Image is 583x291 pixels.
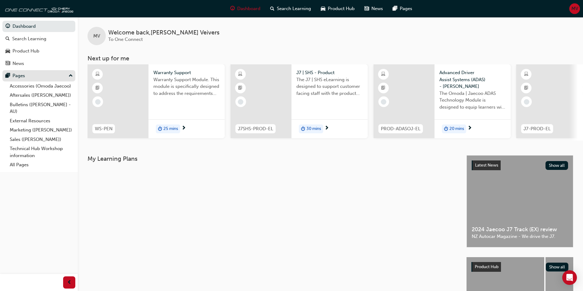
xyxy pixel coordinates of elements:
span: up-icon [69,72,73,80]
a: All Pages [7,160,75,170]
span: learningResourceType_ELEARNING-icon [381,70,385,78]
a: PROD-ADASOJ-ELAdvanced Driver Assist Systems (ADAS) - [PERSON_NAME]The Omoda | Jaecoo ADAS Techno... [374,64,511,138]
span: Latest News [475,163,498,168]
button: Show all [546,263,569,271]
span: Warranty Support Module. This module is specifically designed to address the requirements and pro... [153,76,220,97]
span: MV [571,5,578,12]
a: Bulletins ([PERSON_NAME] - AU) [7,100,75,116]
button: MV [569,3,580,14]
span: Dashboard [237,5,260,12]
a: Accessories (Omoda Jaecoo) [7,81,75,91]
span: learningRecordVerb_NONE-icon [524,99,529,105]
a: Aftersales ([PERSON_NAME]) [7,91,75,100]
span: 30 mins [306,125,321,132]
button: Show all [545,161,568,170]
a: Product Hub [2,45,75,57]
span: next-icon [181,126,186,131]
span: PROD-ADASOJ-EL [381,125,420,132]
h3: My Learning Plans [88,155,457,162]
span: News [371,5,383,12]
span: Product Hub [328,5,355,12]
span: pages-icon [5,73,10,79]
span: news-icon [364,5,369,13]
span: booktick-icon [524,84,528,92]
span: prev-icon [67,279,72,286]
span: WS-PEN [95,125,113,132]
span: J7-PROD-EL [524,125,551,132]
div: Open Intercom Messenger [562,270,577,285]
span: Warranty Support [153,69,220,76]
span: car-icon [5,48,10,54]
span: J7 | SHS - Product [296,69,363,76]
a: Latest NewsShow all [472,160,568,170]
span: duration-icon [158,125,162,133]
span: To One Connect [108,37,143,42]
span: duration-icon [444,125,448,133]
button: Pages [2,70,75,81]
span: 2024 Jaecoo J7 Track (EX) review [472,226,568,233]
span: Advanced Driver Assist Systems (ADAS) - [PERSON_NAME] [439,69,506,90]
span: next-icon [324,126,329,131]
a: Latest NewsShow all2024 Jaecoo J7 Track (EX) reviewNZ Autocar Magazine - We drive the J7. [467,155,573,247]
div: Pages [13,72,25,79]
a: pages-iconPages [388,2,417,15]
span: car-icon [321,5,325,13]
span: guage-icon [230,5,235,13]
span: pages-icon [393,5,397,13]
span: booktick-icon [238,84,242,92]
div: Product Hub [13,48,39,55]
a: Search Learning [2,33,75,45]
a: News [2,58,75,69]
span: Product Hub [475,264,499,269]
span: learningResourceType_ELEARNING-icon [238,70,242,78]
span: NZ Autocar Magazine - We drive the J7. [472,233,568,240]
span: learningRecordVerb_NONE-icon [238,99,243,105]
img: oneconnect [3,2,73,15]
span: J7SHS-PROD-EL [238,125,273,132]
h3: Next up for me [78,55,583,62]
span: The Omoda | Jaecoo ADAS Technology Module is designed to equip learners with essential knowledge ... [439,90,506,111]
span: learningResourceType_ELEARNING-icon [95,70,100,78]
span: news-icon [5,61,10,66]
a: Dashboard [2,21,75,32]
span: Search Learning [277,5,311,12]
span: next-icon [467,126,472,131]
button: DashboardSearch LearningProduct HubNews [2,20,75,70]
span: search-icon [270,5,274,13]
span: The J7 | SHS eLearning is designed to support customer facing staff with the product and sales in... [296,76,363,97]
a: Marketing ([PERSON_NAME]) [7,125,75,135]
span: learningRecordVerb_NONE-icon [95,99,101,105]
a: Product HubShow all [471,262,568,272]
span: booktick-icon [95,84,100,92]
span: Welcome back , [PERSON_NAME] Veivers [108,29,220,36]
span: learningRecordVerb_NONE-icon [381,99,386,105]
a: WS-PENWarranty SupportWarranty Support Module. This module is specifically designed to address th... [88,64,225,138]
a: news-iconNews [359,2,388,15]
a: J7SHS-PROD-ELJ7 | SHS - ProductThe J7 | SHS eLearning is designed to support customer facing staf... [231,64,368,138]
span: 20 mins [449,125,464,132]
a: Sales ([PERSON_NAME]) [7,135,75,144]
span: guage-icon [5,24,10,29]
a: guage-iconDashboard [225,2,265,15]
span: search-icon [5,36,10,42]
a: search-iconSearch Learning [265,2,316,15]
span: MV [93,33,100,40]
span: Pages [400,5,412,12]
span: duration-icon [301,125,305,133]
span: 25 mins [163,125,178,132]
div: Search Learning [12,35,46,42]
span: booktick-icon [381,84,385,92]
div: News [13,60,24,67]
a: Technical Hub Workshop information [7,144,75,160]
a: External Resources [7,116,75,126]
span: learningResourceType_ELEARNING-icon [524,70,528,78]
a: car-iconProduct Hub [316,2,359,15]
